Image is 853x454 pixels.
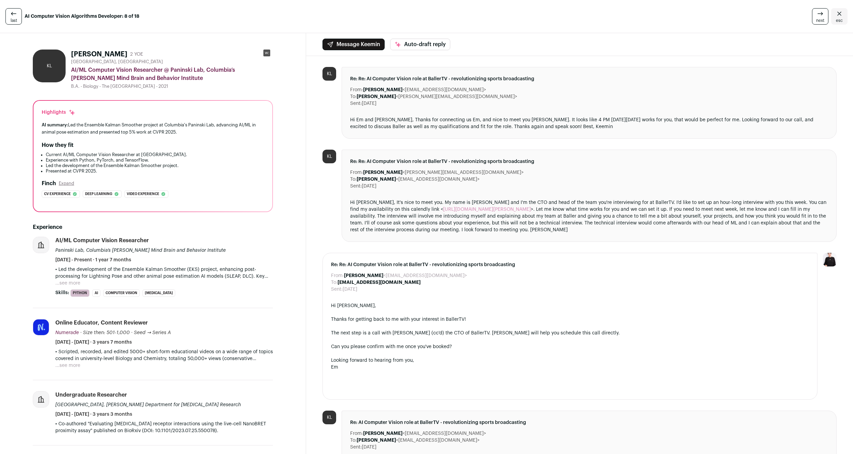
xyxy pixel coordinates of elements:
span: Re: Re: AI Computer Vision role at BallerTV - revolutionizing sports broadcasting [350,75,828,82]
div: Online Educator, Content Reviewer [55,319,148,327]
dd: [DATE] [343,286,357,293]
span: The next step is a call with [PERSON_NAME] (cc'd) the CTO of BallerTV. [PERSON_NAME] will help yo... [331,331,620,335]
span: next [816,18,824,23]
span: last [11,18,17,23]
div: 2 YOE [130,51,143,58]
b: [EMAIL_ADDRESS][DOMAIN_NAME] [338,280,421,285]
span: [DATE] - [DATE] · 3 years 3 months [55,411,132,418]
a: next [812,8,828,25]
li: Presented at CVPR 2025. [46,168,264,174]
span: Re: Re: AI Computer Vision role at BallerTV - revolutionizing sports broadcasting [350,158,828,165]
dd: <[EMAIL_ADDRESS][DOMAIN_NAME]> [357,176,480,183]
span: Cv experience [44,191,71,197]
div: AI/ML Computer Vision Researcher [55,237,149,244]
div: Hi [PERSON_NAME], It's nice to meet you. My name is [PERSON_NAME] and I'm the CTO and head of the... [350,199,828,233]
dt: Sent: [350,100,362,107]
span: Thanks for getting back to me with your interest in BallerTV! [331,317,466,322]
a: [URL][DOMAIN_NAME][PERSON_NAME] [443,207,531,212]
dt: From: [331,272,344,279]
button: Expand [59,181,74,186]
span: Re: Re: AI Computer Vision role at BallerTV - revolutionizing sports broadcasting [331,261,809,268]
dd: <[EMAIL_ADDRESS][DOMAIN_NAME]> [363,430,486,437]
div: KL [322,67,336,81]
p: • Scripted, recorded, and edited 5000+ short-form educational videos on a wide range of topics co... [55,348,273,362]
h2: How they fit [42,141,73,149]
img: company-logo-placeholder-414d4e2ec0e2ddebbe968bf319fdfe5acfe0c9b87f798d344e800bc9a89632a0.png [33,391,49,407]
span: Can you please confirm with me once you've booked? [331,344,452,349]
span: · [131,329,133,336]
b: [PERSON_NAME] [363,431,402,436]
button: Auto-draft reply [390,39,450,50]
li: AI [92,289,100,297]
span: [GEOGRAPHIC_DATA], [PERSON_NAME] Department for [MEDICAL_DATA] Research [55,402,241,407]
li: Current AI/ML Computer Vision Researcher at [GEOGRAPHIC_DATA]. [46,152,264,157]
dd: <[EMAIL_ADDRESS][DOMAIN_NAME]> [357,437,480,444]
img: 9240684-medium_jpg [823,253,837,266]
dt: To: [350,437,357,444]
span: [DATE] - [DATE] · 3 years 7 months [55,339,132,346]
div: KL [322,150,336,163]
dd: [DATE] [362,444,376,451]
dd: [DATE] [362,100,376,107]
li: [MEDICAL_DATA] [142,289,175,297]
div: Led the Ensemble Kalman Smoother project at Columbia's Paninski Lab, advancing AI/ML in animal po... [42,121,264,136]
div: Undergraduate Researcher [55,391,127,399]
dt: Sent: [350,444,362,451]
dt: Sent: [331,286,343,293]
span: Looking forward to hearing from you, [331,358,414,363]
span: Em [331,365,338,370]
span: Skills: [55,289,69,296]
li: Experience with Python, PyTorch, and TensorFlow. [46,157,264,163]
dd: <[EMAIL_ADDRESS][DOMAIN_NAME]> [363,86,486,93]
dt: To: [331,279,338,286]
button: ...see more [55,280,80,287]
img: 5410a348a5e5415bd7328cbba5861d1a829f83c7078edcae76617e1eca1b33c2.jpg [33,319,49,335]
dd: <[EMAIL_ADDRESS][DOMAIN_NAME]> [344,272,467,279]
span: · Size then: 501-1,000 [80,330,130,335]
b: [PERSON_NAME] [344,273,383,278]
h1: [PERSON_NAME] [71,50,127,59]
b: [PERSON_NAME] [363,170,402,175]
li: Python [70,289,90,297]
strong: AI Computer Vision Algorithms Developer: 8 of 18 [25,13,139,20]
b: [PERSON_NAME] [357,94,396,99]
b: [PERSON_NAME] [357,177,396,182]
li: Led the development of the Ensemble Kalman Smoother project. [46,163,264,168]
span: AI summary: [42,123,68,127]
button: ...see more [55,362,80,369]
b: [PERSON_NAME] [363,87,402,92]
span: esc [836,18,843,23]
dt: To: [350,176,357,183]
dt: From: [350,86,363,93]
h2: Experience [33,223,273,231]
button: Message Keemin [322,39,385,50]
dd: [DATE] [362,183,376,190]
a: Close [831,8,848,25]
div: B.A. - Biology - The [GEOGRAPHIC_DATA] - 2021 [71,84,273,89]
p: • Led the development of the Ensemble Kalman Smoother (EKS) project, enhancing post-processing fo... [55,266,273,280]
div: AI/ML Computer Vision Researcher @ Paninski Lab, Columbia’s [PERSON_NAME] Mind Brain and Behavior... [71,66,273,82]
span: Re: AI Computer Vision role at BallerTV - revolutionizing sports broadcasting [350,419,828,426]
span: Hi [PERSON_NAME], [331,303,376,308]
div: KL [33,50,66,82]
span: Seed → Series A [134,330,171,335]
b: [PERSON_NAME] [357,438,396,443]
span: Paninski Lab, Columbia’s [PERSON_NAME] Mind Brain and Behavior Institute [55,248,226,253]
h2: Finch [42,179,56,188]
a: last [5,8,22,25]
div: Hi Em and [PERSON_NAME], Thanks for connecting us Em, and nice to meet you [PERSON_NAME]. It look... [350,116,828,130]
span: Video experience [127,191,159,197]
dt: From: [350,430,363,437]
dt: To: [350,93,357,100]
span: [GEOGRAPHIC_DATA], [GEOGRAPHIC_DATA] [71,59,163,65]
dd: <[PERSON_NAME][EMAIL_ADDRESS][DOMAIN_NAME]> [363,169,524,176]
p: • Co-authored "Evaluating [MEDICAL_DATA] receptor interactions using the live-cell NanoBRET proxi... [55,421,273,434]
dt: Sent: [350,183,362,190]
span: Numerade [55,330,79,335]
div: Highlights [42,109,75,116]
li: Computer Vision [103,289,140,297]
span: [DATE] - Present · 1 year 7 months [55,257,131,263]
img: company-logo-placeholder-414d4e2ec0e2ddebbe968bf319fdfe5acfe0c9b87f798d344e800bc9a89632a0.png [33,237,49,253]
span: Deep learning [85,191,112,197]
dt: From: [350,169,363,176]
